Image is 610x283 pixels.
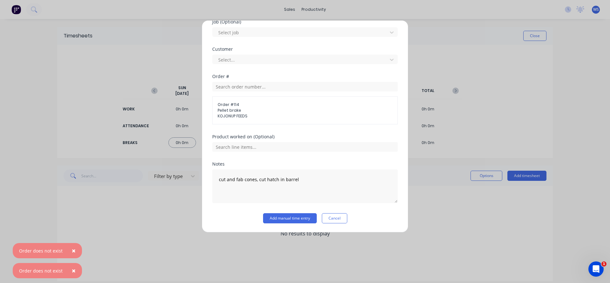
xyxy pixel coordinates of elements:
span: Order # 114 [218,102,392,108]
span: × [72,246,76,255]
input: Search order number... [212,82,398,91]
div: Order does not exist [19,267,63,274]
div: Product worked on (Optional) [212,135,398,139]
span: Pellet brake [218,108,392,113]
span: KOJONUP FEEDS [218,113,392,119]
button: Cancel [322,213,347,223]
button: Close [65,243,82,258]
div: Order # [212,74,398,79]
span: 1 [601,261,607,267]
div: Customer [212,47,398,51]
div: Notes [212,162,398,166]
span: × [72,266,76,275]
input: Search line items... [212,142,398,152]
button: Close [65,263,82,278]
textarea: cut and fab cones, cut hatch in barrel [212,169,398,203]
iframe: Intercom live chat [588,261,604,277]
div: Order does not exist [19,247,63,254]
button: Add manual time entry [263,213,317,223]
div: Job (Optional) [212,20,398,24]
